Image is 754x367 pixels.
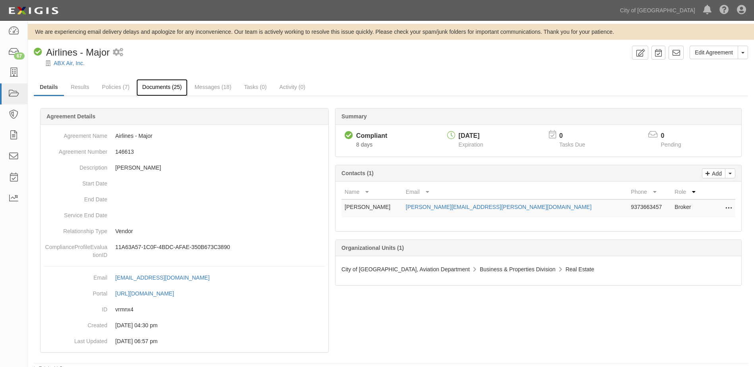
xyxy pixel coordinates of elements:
[459,131,483,141] div: [DATE]
[188,79,237,95] a: Messages (18)
[47,113,95,120] b: Agreement Details
[719,6,729,15] i: Help Center - Complianz
[46,47,110,58] span: Airlines - Major
[341,245,404,251] b: Organizational Units (1)
[690,46,738,59] a: Edit Agreement
[65,79,95,95] a: Results
[459,141,483,148] span: Expiration
[44,317,107,329] dt: Created
[44,160,107,172] dt: Description
[341,170,374,176] b: Contacts (1)
[616,2,699,18] a: City of [GEOGRAPHIC_DATA]
[14,52,25,60] div: 67
[34,48,42,56] i: Compliant
[136,79,188,96] a: Documents (25)
[44,317,325,333] dd: [DATE] 04:30 pm
[44,286,107,297] dt: Portal
[115,274,209,282] div: [EMAIL_ADDRESS][DOMAIN_NAME]
[341,266,470,272] span: City of [GEOGRAPHIC_DATA], Aviation Department
[96,79,136,95] a: Policies (7)
[356,131,387,141] div: Compliant
[341,199,403,217] td: [PERSON_NAME]
[6,4,61,18] img: logo-5460c22ac91f19d4615b14bd174203de0afe785f0fc80cf4dbbc73dc1793850b.png
[628,199,671,217] td: 9373663457
[341,113,367,120] b: Summary
[44,128,325,144] dd: Airlines - Major
[661,131,691,141] p: 0
[671,185,704,199] th: Role
[44,333,325,349] dd: [DATE] 06:57 pm
[238,79,273,95] a: Tasks (0)
[28,28,754,36] div: We are experiencing email delivery delays and apologize for any inconvenience. Our team is active...
[710,169,722,178] p: Add
[44,176,107,187] dt: Start Date
[44,191,107,203] dt: End Date
[702,168,725,178] a: Add
[341,185,403,199] th: Name
[345,131,353,140] i: Compliant
[54,60,85,66] a: ABX Air, Inc.
[671,199,704,217] td: Broker
[44,333,107,345] dt: Last Updated
[628,185,671,199] th: Phone
[115,290,183,297] a: [URL][DOMAIN_NAME]
[406,204,592,210] a: [PERSON_NAME][EMAIL_ADDRESS][PERSON_NAME][DOMAIN_NAME]
[113,48,123,57] i: 1 scheduled workflow
[115,274,218,281] a: [EMAIL_ADDRESS][DOMAIN_NAME]
[559,141,585,148] span: Tasks Due
[34,79,64,96] a: Details
[403,185,628,199] th: Email
[44,207,107,219] dt: Service End Date
[44,301,107,313] dt: ID
[559,131,595,141] p: 0
[273,79,311,95] a: Activity (0)
[44,239,107,259] dt: ComplianceProfileEvaluationID
[44,223,107,235] dt: Relationship Type
[566,266,594,272] span: Real Estate
[115,164,325,172] p: [PERSON_NAME]
[44,223,325,239] dd: Vendor
[44,128,107,140] dt: Agreement Name
[480,266,556,272] span: Business & Properties Division
[44,270,107,282] dt: Email
[34,46,110,59] div: Airlines - Major
[44,301,325,317] dd: vrmnx4
[661,141,681,148] span: Pending
[115,243,325,251] p: 11A63A57-1C0F-4BDC-AFAE-350B673C3890
[44,144,325,160] dd: 146613
[44,144,107,156] dt: Agreement Number
[356,141,372,148] span: Since 08/25/2025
